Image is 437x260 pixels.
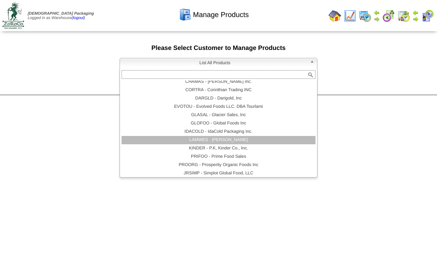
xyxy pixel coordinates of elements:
[193,11,249,19] span: Manage Products
[122,169,315,178] li: JRSIMP - Simplot Global Food, LLC
[28,11,94,20] span: Logged in as Warehouse
[374,16,380,22] img: arrowright.gif
[412,10,419,16] img: arrowleft.gif
[123,58,307,68] span: List All Products
[122,78,315,86] li: CHAMAS - [PERSON_NAME] Inc.
[122,153,315,161] li: PRIFOO - Prime Food Sales
[122,136,315,144] li: LAMWES - [PERSON_NAME]
[179,8,192,21] img: cabinet.gif
[122,161,315,169] li: PROORG - Prosperity Organic Foods Inc
[122,86,315,94] li: CORTRA - Corinthian Trading INC
[72,16,85,20] a: (logout)
[397,10,410,22] img: calendarinout.gif
[152,45,286,52] span: Please Select Customer to Manage Products
[2,2,24,29] img: zoroco-logo-small.webp
[122,111,315,119] li: GLASAL - Glacier Sales, Inc
[122,128,315,136] li: IDACOLD - IdaCold Packaging Inc.
[359,10,371,22] img: calendarprod.gif
[122,94,315,103] li: DARGLD - Darigold, Inc
[374,10,380,16] img: arrowleft.gif
[382,10,395,22] img: calendarblend.gif
[122,144,315,153] li: KINDER - P.K, Kinder Co., Inc.
[28,11,94,16] span: [DEMOGRAPHIC_DATA] Packaging
[344,10,356,22] img: line_graph.gif
[122,103,315,111] li: EVOTOU - Evolved Foods LLC. DBA Tourlami
[421,10,434,22] img: calendarcustomer.gif
[412,16,419,22] img: arrowright.gif
[122,119,315,128] li: GLOFOO - Global Foods Inc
